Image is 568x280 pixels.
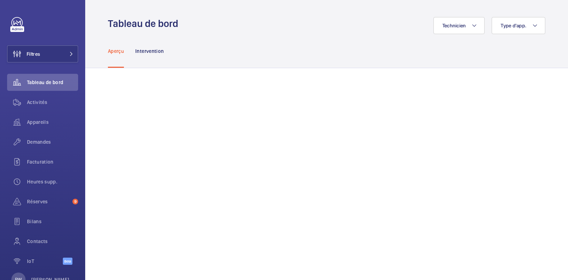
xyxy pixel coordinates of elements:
[27,138,78,146] span: Demandes
[7,45,78,62] button: Filtres
[27,119,78,126] span: Appareils
[433,17,485,34] button: Technicien
[501,23,526,28] span: Type d'app.
[27,158,78,165] span: Facturation
[72,199,78,204] span: 9
[27,178,78,185] span: Heures supp.
[492,17,545,34] button: Type d'app.
[27,238,78,245] span: Contacts
[27,99,78,106] span: Activités
[27,198,70,205] span: Réserves
[442,23,466,28] span: Technicien
[108,48,124,55] p: Aperçu
[27,79,78,86] span: Tableau de bord
[27,218,78,225] span: Bilans
[27,258,63,265] span: IoT
[27,50,40,57] span: Filtres
[135,48,164,55] p: Intervention
[108,17,182,30] h1: Tableau de bord
[63,258,72,265] span: Beta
